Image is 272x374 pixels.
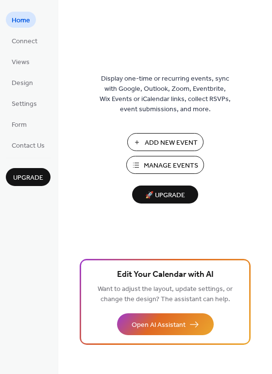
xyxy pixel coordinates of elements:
[6,33,43,49] a: Connect
[12,78,33,88] span: Design
[6,74,39,90] a: Design
[145,138,198,148] span: Add New Event
[12,57,30,68] span: Views
[12,16,30,26] span: Home
[127,133,204,151] button: Add New Event
[6,95,43,111] a: Settings
[100,74,231,115] span: Display one-time or recurring events, sync with Google, Outlook, Zoom, Eventbrite, Wix Events or ...
[6,116,33,132] a: Form
[6,12,36,28] a: Home
[6,53,35,69] a: Views
[132,186,198,204] button: 🚀 Upgrade
[144,161,198,171] span: Manage Events
[12,36,37,47] span: Connect
[132,320,186,330] span: Open AI Assistant
[6,168,51,186] button: Upgrade
[138,189,192,202] span: 🚀 Upgrade
[12,141,45,151] span: Contact Us
[117,268,214,282] span: Edit Your Calendar with AI
[117,313,214,335] button: Open AI Assistant
[13,173,43,183] span: Upgrade
[12,120,27,130] span: Form
[12,99,37,109] span: Settings
[6,137,51,153] a: Contact Us
[98,283,233,306] span: Want to adjust the layout, update settings, or change the design? The assistant can help.
[126,156,204,174] button: Manage Events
